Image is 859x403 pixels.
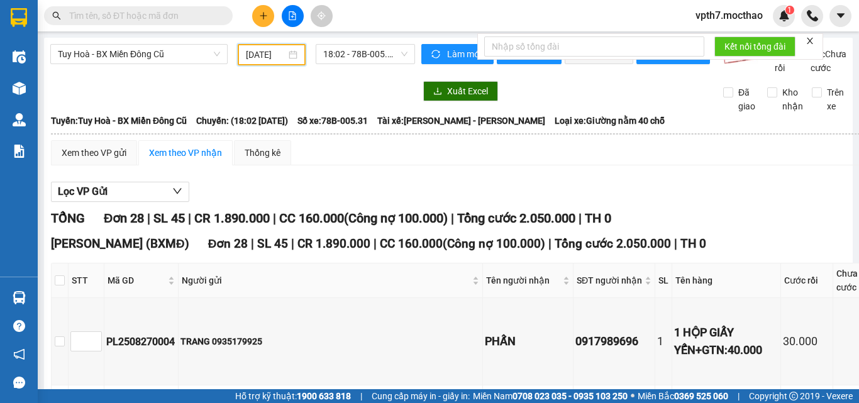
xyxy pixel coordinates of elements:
[344,211,348,226] span: (
[672,263,781,298] th: Tên hàng
[724,40,785,53] span: Kết nối tổng đài
[638,389,728,403] span: Miền Bắc
[579,211,582,226] span: |
[147,211,150,226] span: |
[323,45,407,63] span: 18:02 - 78B-005.31
[62,146,126,160] div: Xem theo VP gửi
[13,50,26,63] img: warehouse-icon
[789,392,798,400] span: copyright
[433,87,442,97] span: download
[188,211,191,226] span: |
[822,86,849,113] span: Trên xe
[585,211,611,226] span: TH 0
[655,263,672,298] th: SL
[447,47,484,61] span: Làm mới
[443,236,447,251] span: (
[777,86,808,113] span: Kho nhận
[674,391,728,401] strong: 0369 525 060
[13,113,26,126] img: warehouse-icon
[577,273,642,287] span: SĐT người nhận
[194,211,270,226] span: CR 1.890.000
[377,114,545,128] span: Tài xế: [PERSON_NAME] - [PERSON_NAME]
[69,263,104,298] th: STT
[835,10,846,21] span: caret-down
[182,273,470,287] span: Người gửi
[738,389,740,403] span: |
[69,9,218,23] input: Tìm tên, số ĐT hoặc mã đơn
[13,145,26,158] img: solution-icon
[541,236,545,251] span: )
[172,186,182,196] span: down
[783,333,831,350] div: 30.000
[574,298,655,385] td: 0917989696
[58,45,220,63] span: Tuy Hoà - BX Miền Đông Cũ
[374,236,377,251] span: |
[421,44,494,64] button: syncLàm mới
[257,236,288,251] span: SL 45
[781,263,833,298] th: Cước rồi
[13,348,25,360] span: notification
[785,6,794,14] sup: 1
[246,48,286,62] input: 27/08/2025
[311,5,333,27] button: aim
[443,211,448,226] span: )
[108,273,165,287] span: Mã GD
[806,47,848,75] span: Lọc Chưa cước
[52,11,61,20] span: search
[423,81,498,101] button: downloadXuất Excel
[208,236,248,251] span: Đơn 28
[13,320,25,332] span: question-circle
[104,298,179,385] td: PL2508270004
[485,333,571,350] div: PHẤN
[297,391,351,401] strong: 1900 633 818
[51,211,85,226] span: TỔNG
[180,334,480,348] div: TRANG 0935179925
[631,394,635,399] span: ⚪️
[104,211,144,226] span: Đơn 28
[245,146,280,160] div: Thống kê
[153,211,185,226] span: SL 45
[714,36,795,57] button: Kết nối tổng đài
[548,236,551,251] span: |
[279,211,344,226] span: CC 160.000
[447,236,541,251] span: Công nợ 100.000
[51,116,187,126] b: Tuyến: Tuy Hoà - BX Miền Đông Cũ
[297,114,368,128] span: Số xe: 78B-005.31
[486,273,560,287] span: Tên người nhận
[787,6,792,14] span: 1
[555,236,671,251] span: Tổng cước 2.050.000
[288,11,297,20] span: file-add
[235,389,351,403] span: Hỗ trợ kỹ thuật:
[372,389,470,403] span: Cung cấp máy in - giấy in:
[380,236,443,251] span: CC 160.000
[360,389,362,403] span: |
[555,114,665,128] span: Loại xe: Giường nằm 40 chỗ
[11,8,27,27] img: logo-vxr
[13,82,26,95] img: warehouse-icon
[575,333,653,350] div: 0917989696
[779,10,790,21] img: icon-new-feature
[685,8,773,23] span: vpth7.mocthao
[51,182,189,202] button: Lọc VP Gửi
[251,236,254,251] span: |
[259,11,268,20] span: plus
[680,236,706,251] span: TH 0
[657,333,670,350] div: 1
[13,291,26,304] img: warehouse-icon
[733,86,760,113] span: Đã giao
[674,236,677,251] span: |
[829,5,851,27] button: caret-down
[149,146,222,160] div: Xem theo VP nhận
[806,36,814,45] span: close
[196,114,288,128] span: Chuyến: (18:02 [DATE])
[473,389,628,403] span: Miền Nam
[58,184,108,199] span: Lọc VP Gửi
[447,84,488,98] span: Xuất Excel
[484,36,704,57] input: Nhập số tổng đài
[483,298,574,385] td: PHẤN
[252,5,274,27] button: plus
[513,391,628,401] strong: 0708 023 035 - 0935 103 250
[674,324,779,360] div: 1 HỘP GIẤY YẾN+GTN:40.000
[317,11,326,20] span: aim
[13,377,25,389] span: message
